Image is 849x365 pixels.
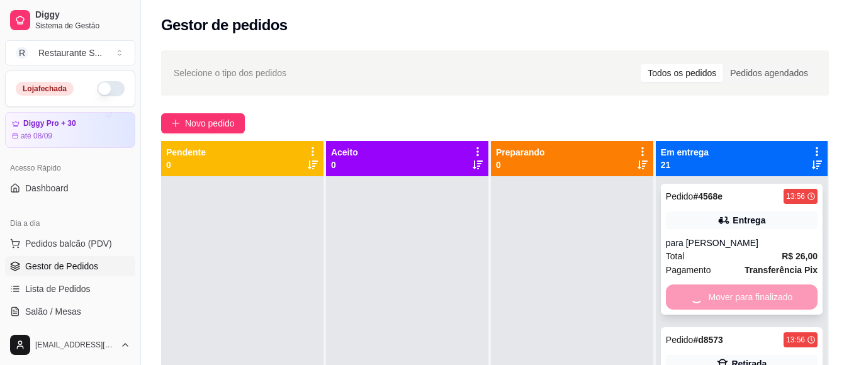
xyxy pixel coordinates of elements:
h2: Gestor de pedidos [161,15,288,35]
a: DiggySistema de Gestão [5,5,135,35]
span: Lista de Pedidos [25,283,91,295]
a: Gestor de Pedidos [5,256,135,276]
span: Novo pedido [185,116,235,130]
p: 21 [661,159,709,171]
a: Diggy Pro + 30até 08/09 [5,112,135,148]
span: Dashboard [25,182,69,194]
span: [EMAIL_ADDRESS][DOMAIN_NAME] [35,340,115,350]
span: Gestor de Pedidos [25,260,98,272]
article: Diggy Pro + 30 [23,119,76,128]
span: Pedidos balcão (PDV) [25,237,112,250]
p: Preparando [496,146,545,159]
div: Loja fechada [16,82,74,96]
a: Salão / Mesas [5,301,135,322]
div: 13:56 [786,335,805,345]
span: Total [666,249,685,263]
div: 13:56 [786,191,805,201]
p: 0 [166,159,206,171]
div: Entrega [733,214,765,227]
span: Pedido [666,191,694,201]
strong: # 4568e [693,191,722,201]
button: Alterar Status [97,81,125,96]
div: para [PERSON_NAME] [666,237,818,249]
p: Em entrega [661,146,709,159]
a: Diggy Botnovo [5,324,135,344]
p: 0 [496,159,545,171]
button: Novo pedido [161,113,245,133]
p: 0 [331,159,358,171]
span: Diggy [35,9,130,21]
span: Selecione o tipo dos pedidos [174,66,286,80]
span: Pagamento [666,263,711,277]
strong: Transferência Pix [745,265,818,275]
a: Dashboard [5,178,135,198]
button: [EMAIL_ADDRESS][DOMAIN_NAME] [5,330,135,360]
button: Select a team [5,40,135,65]
p: Pendente [166,146,206,159]
div: Dia a dia [5,213,135,233]
div: Restaurante S ... [38,47,102,59]
div: Acesso Rápido [5,158,135,178]
span: Pedido [666,335,694,345]
span: Salão / Mesas [25,305,81,318]
a: Lista de Pedidos [5,279,135,299]
span: Sistema de Gestão [35,21,130,31]
span: plus [171,119,180,128]
strong: # d8573 [693,335,723,345]
button: Pedidos balcão (PDV) [5,233,135,254]
div: Todos os pedidos [641,64,723,82]
p: Aceito [331,146,358,159]
article: até 08/09 [21,131,52,141]
strong: R$ 26,00 [782,251,818,261]
div: Pedidos agendados [723,64,815,82]
span: R [16,47,28,59]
